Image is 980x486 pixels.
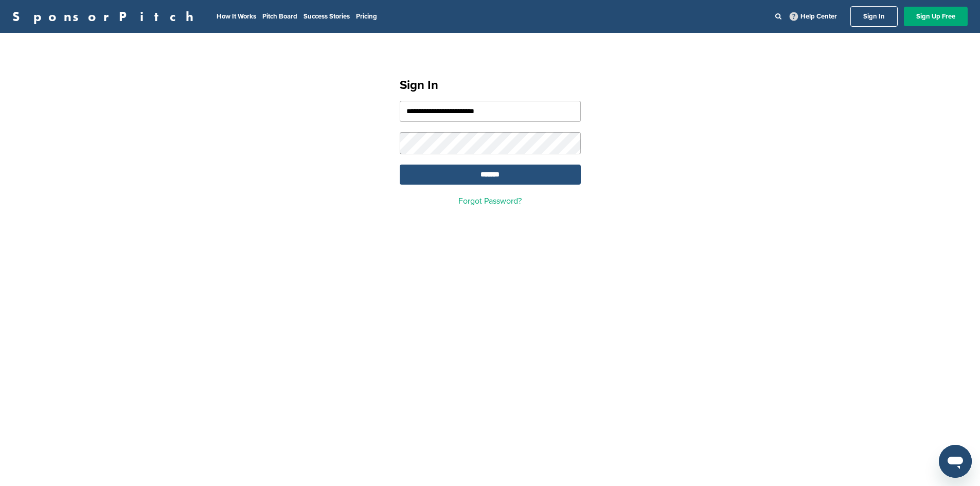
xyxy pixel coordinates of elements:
[217,12,256,21] a: How It Works
[850,6,898,27] a: Sign In
[939,445,972,478] iframe: Button to launch messaging window
[458,196,522,206] a: Forgot Password?
[400,76,581,95] h1: Sign In
[904,7,968,26] a: Sign Up Free
[356,12,377,21] a: Pricing
[788,10,839,23] a: Help Center
[304,12,350,21] a: Success Stories
[12,10,200,23] a: SponsorPitch
[262,12,297,21] a: Pitch Board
